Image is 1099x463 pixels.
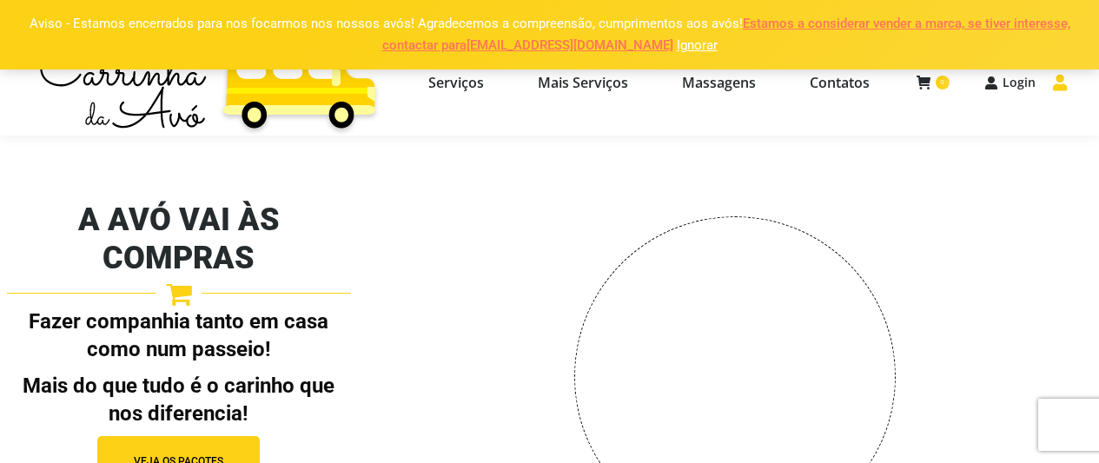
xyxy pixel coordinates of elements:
span: Contatos [810,74,870,91]
a: Mais Serviços [515,44,651,120]
a: 0 [917,75,950,90]
a: Login [984,75,1036,90]
p: Mais do que tudo é o carinho que nos diferencia! [7,372,352,427]
span: Massagens [682,74,756,91]
a: Massagens [659,44,778,120]
span: Serviços [428,74,484,91]
span: 0 [936,76,950,89]
div: Fazer companhia tanto em casa como num passeio! [7,308,352,427]
img: Carrinha da Avó [33,29,384,136]
span: Mais Serviços [538,74,628,91]
a: Serviços [406,44,506,120]
a: Ignorar [677,37,718,53]
a: Contatos [787,44,892,120]
h2: A AVÓ VAI ÀS COMPRAS [7,201,352,277]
